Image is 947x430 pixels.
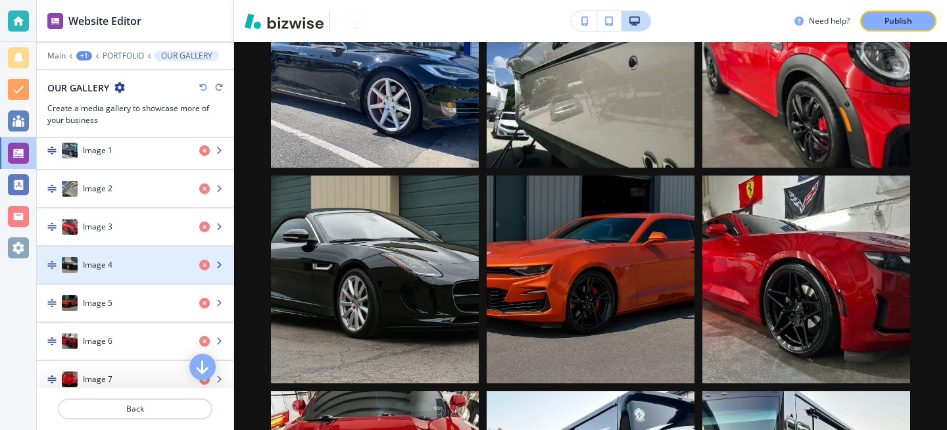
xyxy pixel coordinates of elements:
[68,13,141,29] h2: Website Editor
[860,11,936,32] button: Publish
[83,259,112,271] h4: Image 4
[885,15,912,27] p: Publish
[83,335,112,347] h4: Image 6
[335,12,371,29] img: Your Logo
[83,373,112,385] h4: Image 7
[161,51,212,60] p: OUR GALLERY
[37,170,233,208] button: DragImage 2
[47,146,57,155] img: Drag
[59,403,211,415] p: Back
[83,145,112,156] h4: Image 1
[37,132,233,170] button: DragImage 1
[83,221,112,233] h4: Image 3
[47,375,57,384] img: Drag
[76,51,92,60] button: +1
[47,222,57,231] img: Drag
[103,51,144,60] button: PORTFOLIO
[47,260,57,270] img: Drag
[155,51,219,61] button: OUR GALLERY
[83,183,112,195] h4: Image 2
[83,297,112,309] h4: Image 5
[47,337,57,346] img: Drag
[47,13,63,29] img: editor icon
[245,13,324,29] img: Bizwise Logo
[37,247,233,285] button: DragImage 4
[47,81,109,95] h2: OUR GALLERY
[47,51,66,60] button: Main
[58,398,212,419] button: Back
[37,285,233,323] button: DragImage 5
[809,15,850,27] h3: Need help?
[37,323,233,361] button: DragImage 6
[47,184,57,193] img: Drag
[37,361,233,399] button: DragImage 7
[37,208,233,247] button: DragImage 3
[47,103,223,126] h3: Create a media gallery to showcase more of your business
[47,299,57,308] img: Drag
